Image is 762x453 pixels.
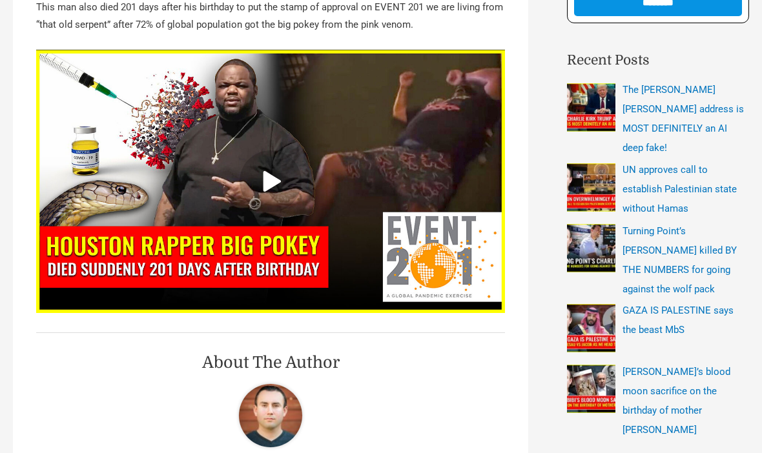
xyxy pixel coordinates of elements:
a: GAZA IS PALESTINE says the beast MbS [623,305,734,336]
h2: Recent Posts [567,50,749,71]
a: The [PERSON_NAME] [PERSON_NAME] address is MOST DEFINITELY an AI deep fake! [623,84,744,154]
a: Turning Point’s [PERSON_NAME] killed BY THE NUMBERS for going against the wolf pack [623,225,737,295]
a: [PERSON_NAME]’s blood moon sacrifice on the birthday of mother [PERSON_NAME] [623,366,730,436]
a: UN approves call to establish Palestinian state without Hamas [623,164,737,214]
h3: About The Author [56,352,486,374]
nav: Recent Posts [567,80,749,439]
